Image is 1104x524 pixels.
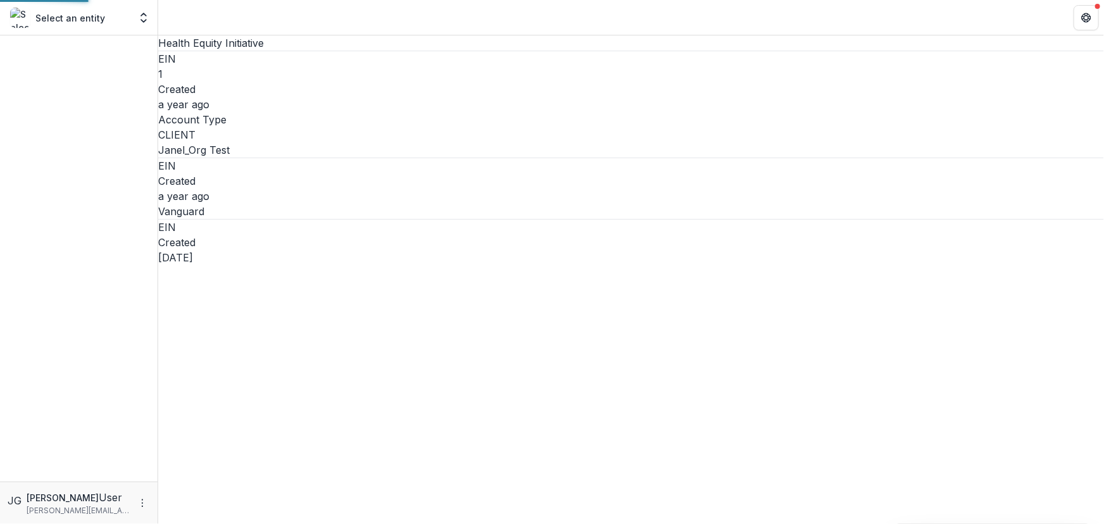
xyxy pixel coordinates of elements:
[158,97,1104,112] dd: a year ago
[99,490,122,505] p: User
[158,158,1104,173] dt: EIN
[158,35,1104,51] p: Health Equity Initiative
[158,204,1104,219] p: Vanguard
[158,189,1104,204] dd: a year ago
[158,82,1104,97] dt: Created
[158,173,1104,189] dt: Created
[135,5,152,30] button: Open entity switcher
[158,220,1104,235] dt: EIN
[158,51,1104,66] dt: EIN
[8,493,22,508] div: Jenna Grant
[27,505,130,516] p: [PERSON_NAME][EMAIL_ADDRESS][PERSON_NAME][DATE][DOMAIN_NAME]
[10,8,30,28] img: Select an entity
[135,496,150,511] button: More
[158,35,1104,142] a: Health Equity InitiativeEIN1Createda year agoAccount TypeCLIENT
[158,142,1104,158] p: Janel_Org Test
[158,66,1104,82] dd: 1
[158,112,1104,127] dt: Account Type
[158,128,195,141] code: CLIENT
[1074,5,1099,30] button: Get Help
[27,491,99,504] p: [PERSON_NAME]
[158,250,1104,265] dd: [DATE]
[158,142,1104,204] a: Janel_Org TestEINCreateda year ago
[158,235,1104,250] dt: Created
[35,11,105,25] p: Select an entity
[158,204,1104,265] a: VanguardEINCreated[DATE]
